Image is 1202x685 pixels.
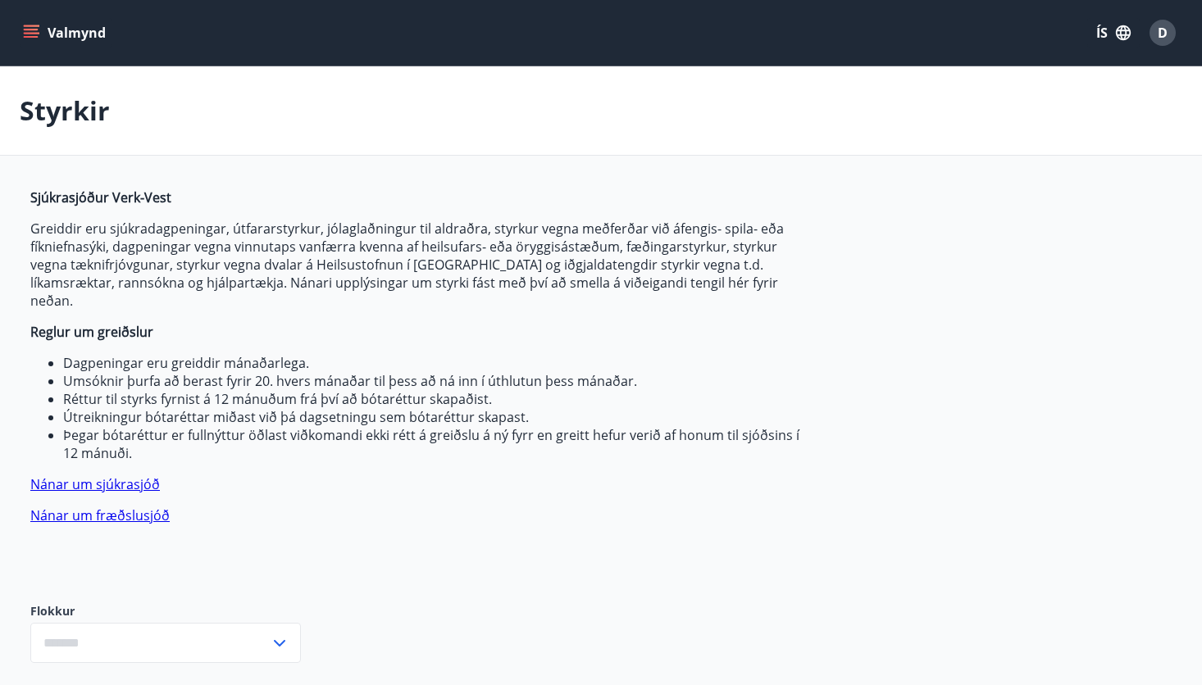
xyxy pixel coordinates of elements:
strong: Reglur um greiðslur [30,323,153,341]
li: Umsóknir þurfa að berast fyrir 20. hvers mánaðar til þess að ná inn í úthlutun þess mánaðar. [63,372,804,390]
label: Flokkur [30,603,301,619]
button: menu [20,18,112,48]
li: Dagpeningar eru greiddir mánaðarlega. [63,354,804,372]
p: Styrkir [20,93,110,129]
li: Útreikningur bótaréttar miðast við þá dagsetningu sem bótaréttur skapast. [63,408,804,426]
li: Þegar bótaréttur er fullnýttur öðlast viðkomandi ekki rétt á greiðslu á ný fyrr en greitt hefur v... [63,426,804,462]
a: Nánar um sjúkrasjóð [30,475,160,493]
button: ÍS [1087,18,1140,48]
a: Nánar um fræðslusjóð [30,506,170,524]
strong: Sjúkrasjóður Verk-Vest [30,188,171,206]
span: D [1158,24,1168,42]
button: D [1143,13,1182,52]
p: Greiddir eru sjúkradagpeningar, útfararstyrkur, jólaglaðningur til aldraðra, styrkur vegna meðfer... [30,220,804,310]
li: Réttur til styrks fyrnist á 12 mánuðum frá því að bótaréttur skapaðist. [63,390,804,408]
